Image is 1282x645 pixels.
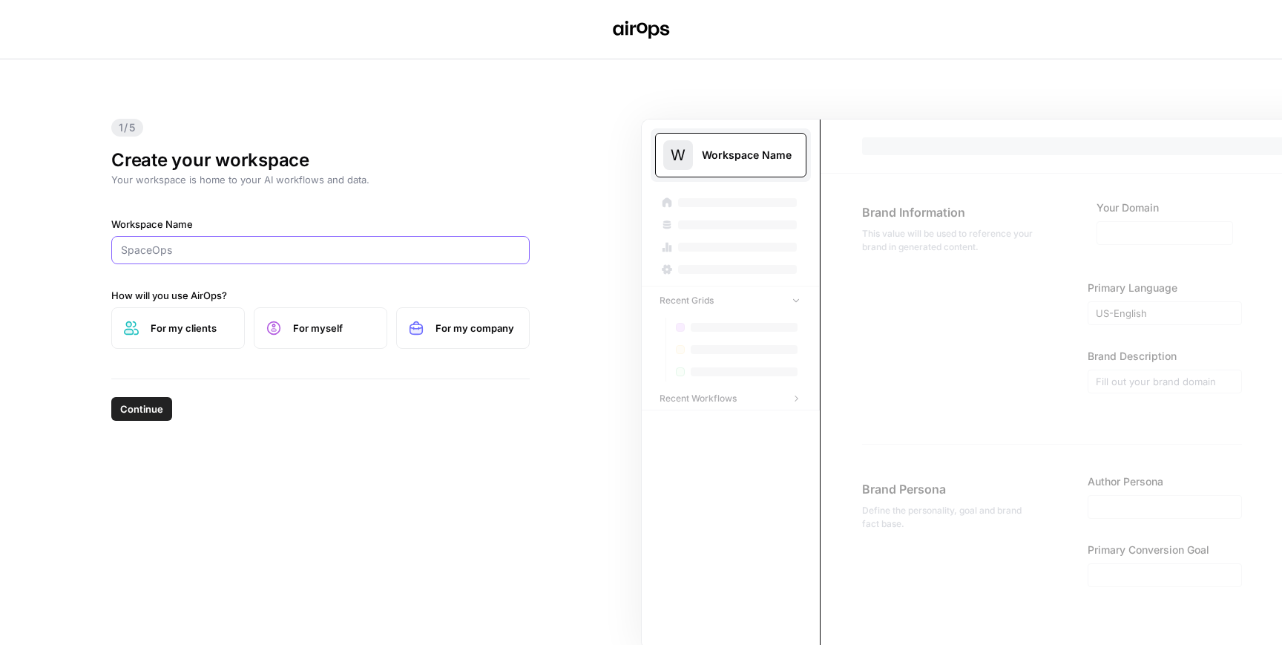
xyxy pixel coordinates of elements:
input: SpaceOps [121,243,520,258]
p: Your workspace is home to your AI workflows and data. [111,172,530,187]
h1: Create your workspace [111,148,530,172]
label: How will you use AirOps? [111,288,530,303]
label: Workspace Name [111,217,530,232]
span: W [671,145,686,166]
span: Continue [120,402,163,416]
span: For my company [435,321,517,335]
span: For my clients [151,321,232,335]
button: Continue [111,397,172,421]
span: For myself [293,321,375,335]
span: 1/5 [111,119,143,137]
